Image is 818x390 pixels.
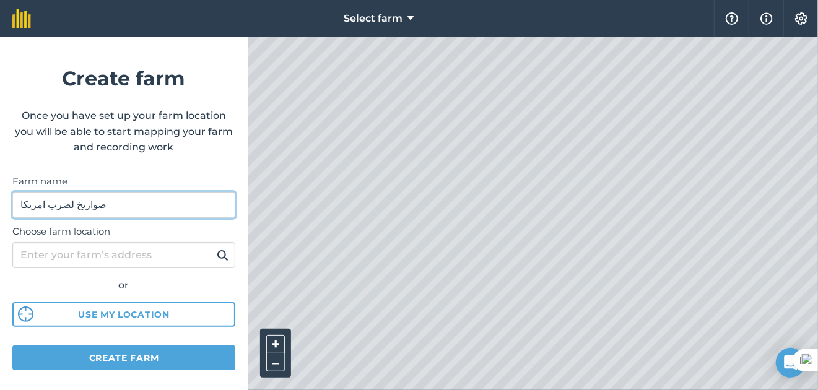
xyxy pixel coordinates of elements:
img: svg%3e [18,306,33,322]
span: Select farm [344,11,402,26]
h1: Create farm [12,63,235,94]
button: Use my location [12,302,235,327]
label: Choose farm location [12,224,235,239]
img: svg+xml;base64,PHN2ZyB4bWxucz0iaHR0cDovL3d3dy53My5vcmcvMjAwMC9zdmciIHdpZHRoPSIxNyIgaGVpZ2h0PSIxNy... [760,11,773,26]
div: or [12,277,235,293]
img: A question mark icon [724,12,739,25]
img: A cog icon [794,12,809,25]
label: Farm name [12,174,235,189]
input: Enter your farm’s address [12,242,235,268]
img: svg+xml;base64,PHN2ZyB4bWxucz0iaHR0cDovL3d3dy53My5vcmcvMjAwMC9zdmciIHdpZHRoPSIxOSIgaGVpZ2h0PSIyNC... [217,248,228,262]
button: Create farm [12,345,235,370]
button: + [266,335,285,353]
button: – [266,353,285,371]
input: Farm name [12,192,235,218]
p: Once you have set up your farm location you will be able to start mapping your farm and recording... [12,108,235,155]
img: fieldmargin Logo [12,9,31,28]
div: Open Intercom Messenger [776,348,806,378]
